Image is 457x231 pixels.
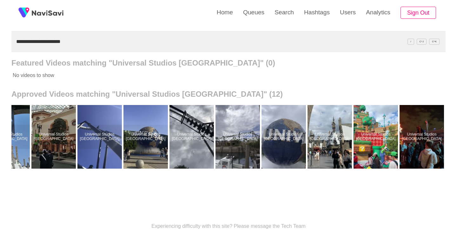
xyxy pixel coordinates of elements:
[417,38,427,45] span: C^J
[123,105,169,169] a: Universal Studios [GEOGRAPHIC_DATA]Universal Studios Japan
[16,5,32,21] img: fireSpot
[11,59,446,67] h2: Featured Videos matching "Universal Studios [GEOGRAPHIC_DATA]" (0)
[32,10,63,16] img: fireSpot
[31,105,77,169] a: Universal Studios [GEOGRAPHIC_DATA]Universal Studios Japan
[407,38,414,45] span: /
[151,223,306,229] p: Experiencing difficulty with this site? Please message the Tech Team
[354,105,400,169] a: Universal Studios [GEOGRAPHIC_DATA]Universal Studios Japan
[77,105,123,169] a: Universal Studios [GEOGRAPHIC_DATA]Universal Studios Japan
[400,105,446,169] a: Universal Studios [GEOGRAPHIC_DATA]Universal Studios Japan
[215,105,262,169] a: Universal Studios [GEOGRAPHIC_DATA]Universal Studios Japan
[308,105,354,169] a: Universal Studios [GEOGRAPHIC_DATA]Universal Studios Japan
[262,105,308,169] a: Universal Studios [GEOGRAPHIC_DATA]Universal Studios Japan
[169,105,215,169] a: Universal Studios [GEOGRAPHIC_DATA]Universal Studios Japan
[401,7,436,19] button: Sign Out
[11,67,402,83] p: No videos to show
[429,38,440,45] span: C^K
[11,90,446,99] h2: Approved Videos matching "Universal Studios [GEOGRAPHIC_DATA]" (12)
